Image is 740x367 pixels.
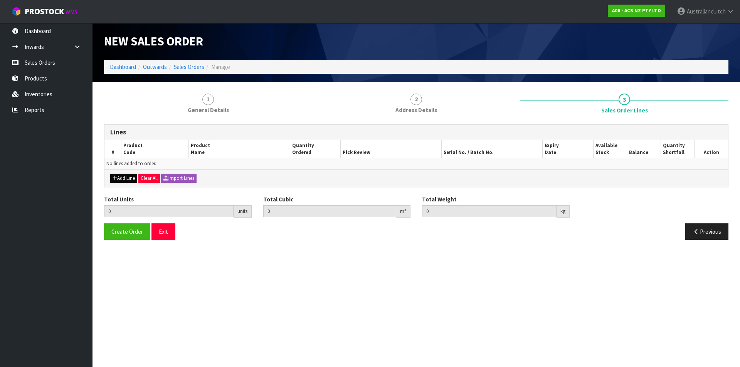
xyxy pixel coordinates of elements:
[601,106,648,114] span: Sales Order Lines
[143,63,167,70] a: Outwards
[442,140,543,158] th: Serial No. / Batch No.
[189,140,290,158] th: Product Name
[661,140,694,158] th: Quantity Shortfall
[151,223,175,240] button: Exit
[188,106,229,114] span: General Details
[110,129,722,136] h3: Lines
[104,195,134,203] label: Total Units
[104,119,728,246] span: Sales Order Lines
[104,223,150,240] button: Create Order
[12,7,21,16] img: cube-alt.png
[290,140,340,158] th: Quantity Ordered
[263,205,397,217] input: Total Cubic
[174,63,204,70] a: Sales Orders
[685,223,728,240] button: Previous
[627,140,661,158] th: Balance
[202,94,214,105] span: 1
[557,205,570,218] div: kg
[104,34,203,49] span: New Sales Order
[687,8,726,15] span: Australianclutch
[111,228,143,235] span: Create Order
[543,140,593,158] th: Expiry Date
[234,205,252,218] div: units
[104,205,234,217] input: Total Units
[619,94,630,105] span: 3
[25,7,64,17] span: ProStock
[410,94,422,105] span: 2
[340,140,441,158] th: Pick Review
[104,158,728,169] td: No lines added to order.
[695,140,728,158] th: Action
[422,205,557,217] input: Total Weight
[395,106,437,114] span: Address Details
[593,140,627,158] th: Available Stock
[263,195,293,203] label: Total Cubic
[422,195,457,203] label: Total Weight
[104,140,121,158] th: #
[110,174,137,183] button: Add Line
[138,174,160,183] button: Clear All
[121,140,189,158] th: Product Code
[110,63,136,70] a: Dashboard
[66,8,77,16] small: WMS
[211,63,230,70] span: Manage
[161,174,197,183] button: Import Lines
[612,7,661,14] strong: A06 - ACS NZ PTY LTD
[396,205,410,218] div: m³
